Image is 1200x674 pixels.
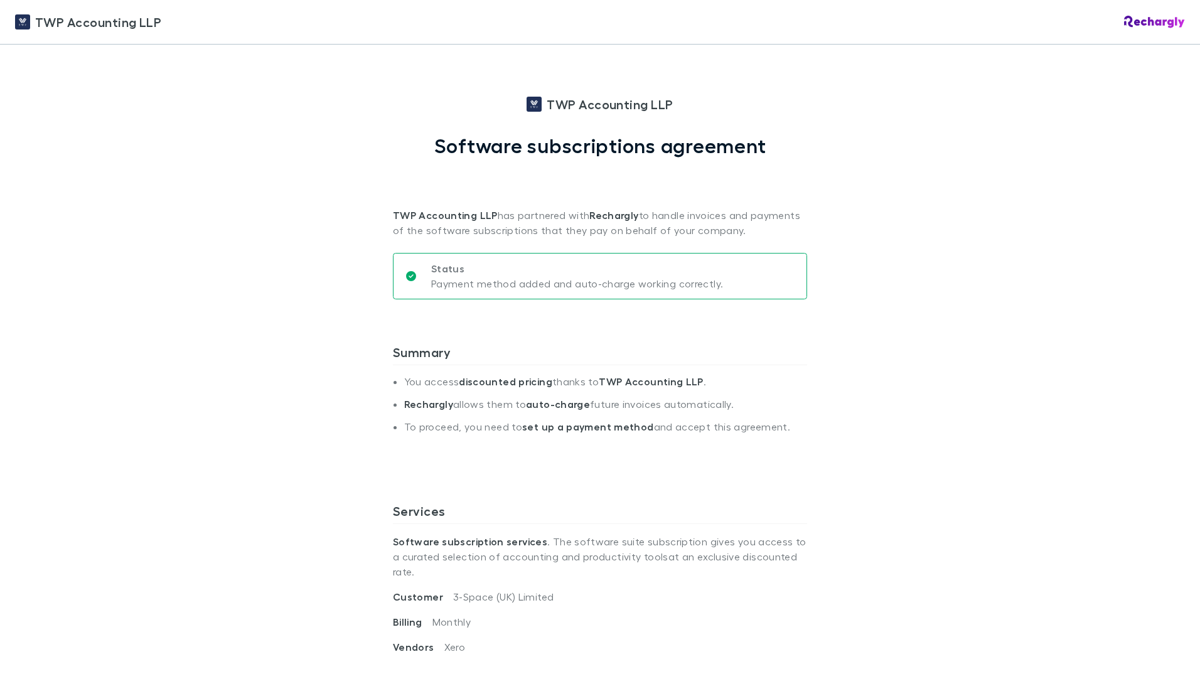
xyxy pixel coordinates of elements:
[393,345,807,365] h3: Summary
[393,158,807,238] p: has partnered with to handle invoices and payments of the software subscriptions that they pay on...
[527,97,542,112] img: TWP Accounting LLP's Logo
[393,616,432,628] span: Billing
[599,375,704,388] strong: TWP Accounting LLP
[393,535,547,548] strong: Software subscription services
[15,14,30,29] img: TWP Accounting LLP's Logo
[404,420,807,443] li: To proceed, you need to and accept this agreement.
[1124,16,1185,28] img: Rechargly Logo
[431,276,723,291] p: Payment method added and auto-charge working correctly.
[459,375,552,388] strong: discounted pricing
[434,134,766,158] h1: Software subscriptions agreement
[393,524,807,589] p: . The software suite subscription gives you access to a curated selection of accounting and produ...
[431,261,723,276] p: Status
[444,641,465,653] span: Xero
[526,398,590,410] strong: auto-charge
[393,591,453,603] span: Customer
[35,13,161,31] span: TWP Accounting LLP
[404,375,807,398] li: You access thanks to .
[547,95,673,114] span: TWP Accounting LLP
[432,616,471,628] span: Monthly
[589,209,638,222] strong: Rechargly
[404,398,453,410] strong: Rechargly
[404,398,807,420] li: allows them to future invoices automatically.
[522,420,653,433] strong: set up a payment method
[393,503,807,523] h3: Services
[393,641,444,653] span: Vendors
[393,209,498,222] strong: TWP Accounting LLP
[453,591,554,602] span: 3-Space (UK) Limited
